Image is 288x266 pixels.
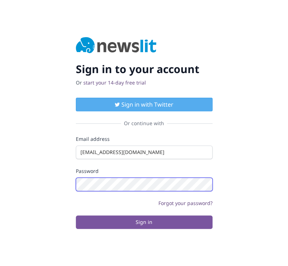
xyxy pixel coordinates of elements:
[76,98,213,111] button: Sign in with Twitter
[121,120,167,127] span: Or continue with
[76,168,213,175] label: Password
[158,200,213,206] a: Forgot your password?
[76,215,213,229] button: Sign in
[76,37,157,54] img: Newslit
[76,63,213,76] h2: Sign in to your account
[83,79,146,86] a: start your 14-day free trial
[76,135,213,143] label: Email address
[76,79,213,86] p: Or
